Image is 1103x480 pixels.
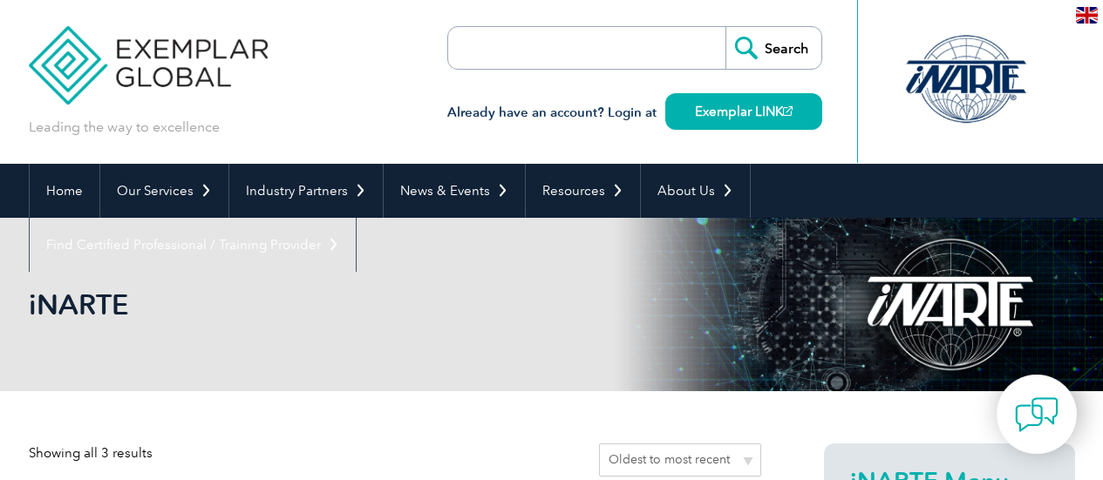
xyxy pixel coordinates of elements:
[229,164,383,218] a: Industry Partners
[29,118,220,137] p: Leading the way to excellence
[30,218,356,272] a: Find Certified Professional / Training Provider
[29,443,153,463] p: Showing all 3 results
[29,287,698,321] h1: iNARTE
[526,164,640,218] a: Resources
[447,102,822,124] h3: Already have an account? Login at
[100,164,228,218] a: Our Services
[30,164,99,218] a: Home
[1076,7,1098,24] img: en
[725,27,821,69] input: Search
[1015,393,1059,436] img: contact-chat.png
[783,106,793,116] img: open_square.png
[665,93,822,130] a: Exemplar LINK
[384,164,525,218] a: News & Events
[599,443,761,477] select: Shop order
[641,164,750,218] a: About Us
